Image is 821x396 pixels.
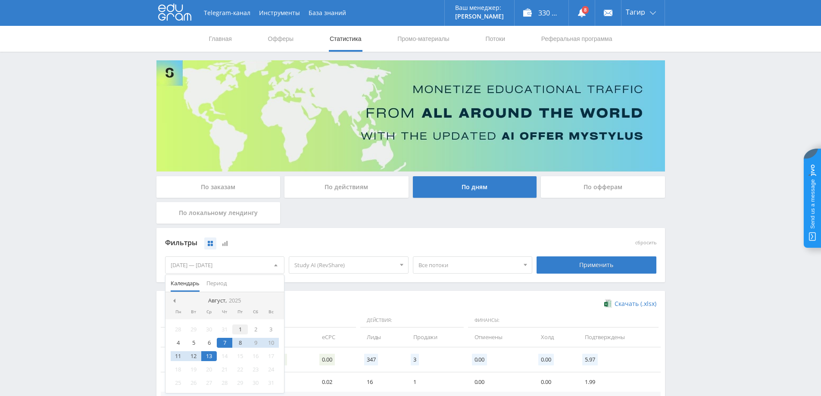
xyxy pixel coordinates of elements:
td: 17.98% [258,372,313,392]
p: [PERSON_NAME] [455,13,504,20]
div: 30 [248,378,263,388]
span: 5.97 [582,354,597,365]
button: сбросить [635,240,656,246]
a: Промо-материалы [396,26,450,52]
div: 22 [232,365,248,374]
div: 17 [263,351,279,361]
div: 30 [201,324,217,334]
td: 1 [405,372,465,392]
td: 0.00 [532,372,576,392]
div: По локальному лендингу [156,202,281,224]
span: 0.00 [472,354,487,365]
div: 28 [171,324,186,334]
div: Ср [201,309,217,315]
td: Дата [161,327,209,347]
a: Офферы [267,26,295,52]
span: 0.00 [319,354,334,365]
div: 29 [186,324,201,334]
div: Пт [232,309,248,315]
td: 0.02 [313,372,358,392]
div: 27 [201,378,217,388]
div: Пн [171,309,186,315]
div: 9 [248,338,263,348]
span: 347 [364,354,378,365]
div: 12 [186,351,201,361]
span: Тагир [626,9,645,16]
div: По заказам [156,176,281,198]
div: [DATE] — [DATE] [165,257,284,273]
div: По действиям [284,176,409,198]
div: 15 [232,351,248,361]
div: 24 [263,365,279,374]
div: 14 [217,351,232,361]
td: Итого: [161,347,209,372]
div: По офферам [541,176,665,198]
div: Вс [263,309,279,315]
div: 20 [201,365,217,374]
div: Чт [217,309,232,315]
span: Скачать (.xlsx) [615,300,656,307]
img: Banner [156,60,665,171]
div: Август, [205,297,244,304]
a: Главная [208,26,233,52]
td: 16 [358,372,405,392]
div: Фильтры [165,237,533,249]
span: 3 [411,354,419,365]
span: Действия: [360,313,464,328]
td: Продажи [405,327,465,347]
span: 0.00 [538,354,553,365]
div: 1 [232,324,248,334]
button: Период [203,275,230,292]
span: Study AI (RevShare) [294,257,395,273]
div: 21 [217,365,232,374]
div: Сб [248,309,263,315]
div: 16 [248,351,263,361]
span: Календарь [171,275,200,292]
a: Скачать (.xlsx) [604,299,656,308]
button: Календарь [167,275,203,292]
div: 29 [232,378,248,388]
td: 0.00 [466,372,533,392]
div: 31 [217,324,232,334]
td: 1.99 [576,372,660,392]
a: Статистика [329,26,362,52]
span: Период [206,275,227,292]
div: Применить [537,256,656,274]
td: eCPC [313,327,358,347]
a: Потоки [484,26,506,52]
div: 28 [217,378,232,388]
td: Подтверждены [576,327,660,347]
td: [DATE] [161,372,209,392]
span: Финансы: [468,313,659,328]
div: 8 [232,338,248,348]
div: 5 [186,338,201,348]
div: 26 [186,378,201,388]
div: 10 [263,338,279,348]
div: 3 [263,324,279,334]
div: 18 [171,365,186,374]
a: Реферальная программа [540,26,613,52]
p: Ваш менеджер: [455,4,504,11]
div: 31 [263,378,279,388]
span: Все потоки [418,257,519,273]
div: 4 [171,338,186,348]
td: Лиды [358,327,405,347]
td: Холд [532,327,576,347]
img: xlsx [604,299,612,308]
div: По дням [413,176,537,198]
div: 7 [217,338,232,348]
div: 6 [201,338,217,348]
div: Вт [186,309,201,315]
div: 19 [186,365,201,374]
div: 11 [171,351,186,361]
div: 25 [171,378,186,388]
div: 2 [248,324,263,334]
div: 13 [201,351,217,361]
i: 2025 [229,297,241,304]
td: Отменены [466,327,533,347]
span: Данные: [161,313,356,328]
td: CR [258,327,313,347]
div: 23 [248,365,263,374]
